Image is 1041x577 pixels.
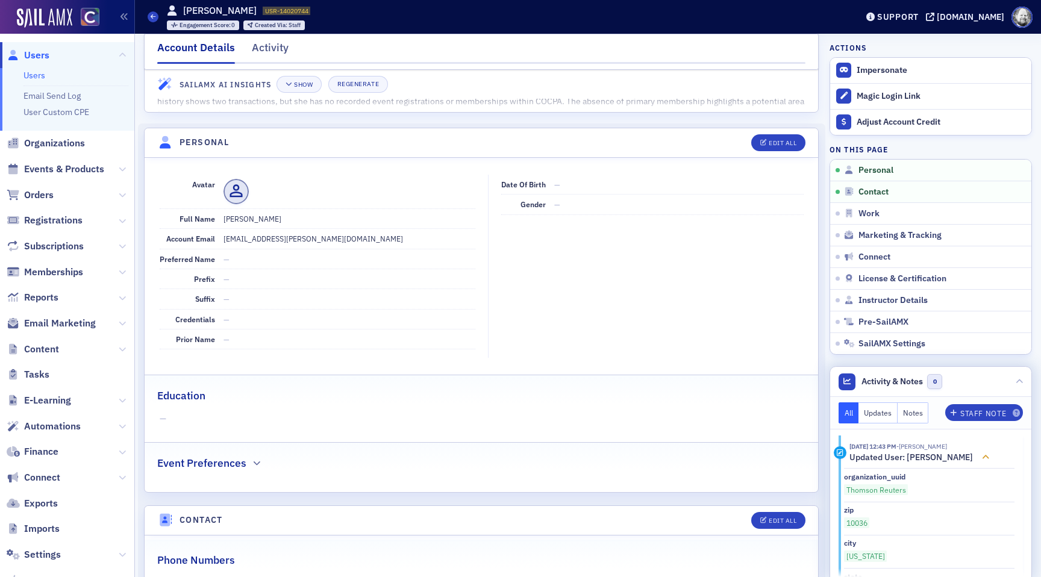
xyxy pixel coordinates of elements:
[844,537,1014,548] div: city
[7,240,84,253] a: Subscriptions
[180,79,271,90] h4: SailAMX AI Insights
[501,179,546,189] span: Date of Birth
[224,209,475,228] dd: [PERSON_NAME]
[858,252,890,263] span: Connect
[277,76,322,93] button: Show
[858,338,925,349] span: SailAMX Settings
[844,484,908,495] span: Thomson Reuters
[839,402,859,423] button: All
[180,22,236,29] div: 0
[554,179,560,189] span: —
[157,552,235,568] h2: Phone Numbers
[294,81,313,88] div: Show
[23,107,89,117] a: User Custom CPE
[7,522,60,535] a: Imports
[224,314,230,324] span: —
[7,445,58,458] a: Finance
[167,20,240,30] div: Engagement Score: 0
[861,375,923,388] span: Activity & Notes
[858,317,908,328] span: Pre-SailAMX
[7,394,71,407] a: E-Learning
[844,550,887,561] span: [US_STATE]
[844,517,869,528] span: 10036
[857,91,1025,102] div: Magic Login Link
[830,144,1032,155] h4: On this page
[858,187,889,198] span: Contact
[194,274,215,284] span: Prefix
[176,334,215,344] span: Prior Name
[7,471,60,484] a: Connect
[7,163,104,176] a: Events & Products
[7,497,58,510] a: Exports
[7,368,49,381] a: Tasks
[160,413,804,425] span: —
[7,189,54,202] a: Orders
[926,13,1008,21] button: [DOMAIN_NAME]
[24,445,58,458] span: Finance
[927,374,942,389] span: 0
[23,90,81,101] a: Email Send Log
[769,517,796,524] div: Edit All
[844,504,1014,515] div: zip
[858,208,880,219] span: Work
[945,404,1023,421] button: Staff Note
[255,21,289,29] span: Created Via :
[328,76,388,93] button: Regenerate
[857,117,1025,128] div: Adjust Account Credit
[195,294,215,304] span: Suffix
[830,42,867,53] h4: Actions
[157,40,235,64] div: Account Details
[830,109,1031,135] a: Adjust Account Credit
[7,49,49,62] a: Users
[7,343,59,356] a: Content
[180,214,215,223] span: Full Name
[554,199,560,209] span: —
[858,273,946,284] span: License & Certification
[175,314,215,324] span: Credentials
[877,11,919,22] div: Support
[849,452,973,463] h5: Updated User: [PERSON_NAME]
[849,442,896,451] time: 9/9/2025 12:43 PM
[7,420,81,433] a: Automations
[896,442,947,451] span: Cheryl Moss
[243,20,305,30] div: Created Via: Staff
[520,199,546,209] span: Gender
[24,189,54,202] span: Orders
[24,394,71,407] span: E-Learning
[24,49,49,62] span: Users
[1011,7,1033,28] span: Profile
[857,65,907,76] button: Impersonate
[24,291,58,304] span: Reports
[7,317,96,330] a: Email Marketing
[937,11,1004,22] div: [DOMAIN_NAME]
[166,234,215,243] span: Account Email
[224,294,230,304] span: —
[180,136,229,149] h4: Personal
[265,7,308,15] span: USR-14020744
[24,137,85,150] span: Organizations
[24,420,81,433] span: Automations
[858,230,942,241] span: Marketing & Tracking
[830,83,1031,109] button: Magic Login Link
[24,471,60,484] span: Connect
[224,274,230,284] span: —
[858,295,928,306] span: Instructor Details
[17,8,72,28] a: SailAMX
[7,214,83,227] a: Registrations
[180,21,232,29] span: Engagement Score :
[7,548,61,561] a: Settings
[24,343,59,356] span: Content
[751,134,805,151] button: Edit All
[180,514,223,526] h4: Contact
[224,334,230,344] span: —
[24,163,104,176] span: Events & Products
[24,266,83,279] span: Memberships
[898,402,929,423] button: Notes
[72,8,99,28] a: View Homepage
[24,240,84,253] span: Subscriptions
[24,548,61,561] span: Settings
[24,317,96,330] span: Email Marketing
[192,179,215,189] span: Avatar
[858,165,893,176] span: Personal
[24,214,83,227] span: Registrations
